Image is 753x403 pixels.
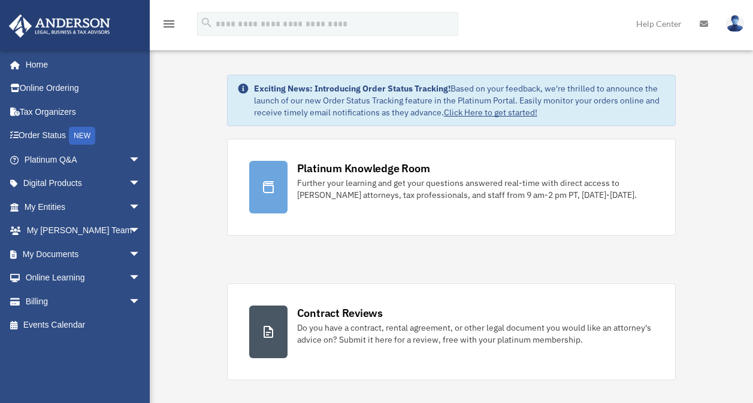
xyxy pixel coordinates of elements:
[69,127,95,145] div: NEW
[129,266,153,291] span: arrow_drop_down
[444,107,537,118] a: Click Here to get started!
[162,17,176,31] i: menu
[129,219,153,243] span: arrow_drop_down
[162,21,176,31] a: menu
[129,172,153,196] span: arrow_drop_down
[8,100,159,124] a: Tax Organizers
[8,124,159,148] a: Order StatusNEW
[129,289,153,314] span: arrow_drop_down
[129,148,153,172] span: arrow_drop_down
[227,283,676,380] a: Contract Reviews Do you have a contract, rental agreement, or other legal document you would like...
[8,172,159,196] a: Digital Productsarrow_drop_down
[8,195,159,219] a: My Entitiesarrow_drop_down
[726,15,744,32] img: User Pic
[8,77,159,100] a: Online Ordering
[5,14,114,38] img: Anderson Advisors Platinum Portal
[297,322,654,346] div: Do you have a contract, rental agreement, or other legal document you would like an attorney's ad...
[297,306,383,320] div: Contract Reviews
[129,195,153,219] span: arrow_drop_down
[8,148,159,172] a: Platinum Q&Aarrow_drop_down
[297,177,654,201] div: Further your learning and get your questions answered real-time with direct access to [PERSON_NAM...
[8,242,159,266] a: My Documentsarrow_drop_down
[200,16,213,29] i: search
[8,289,159,313] a: Billingarrow_drop_down
[227,139,676,236] a: Platinum Knowledge Room Further your learning and get your questions answered real-time with dire...
[8,53,153,77] a: Home
[8,313,159,337] a: Events Calendar
[129,242,153,267] span: arrow_drop_down
[254,83,450,94] strong: Exciting News: Introducing Order Status Tracking!
[8,266,159,290] a: Online Learningarrow_drop_down
[297,161,430,176] div: Platinum Knowledge Room
[8,219,159,243] a: My [PERSON_NAME] Teamarrow_drop_down
[254,83,666,118] div: Based on your feedback, we're thrilled to announce the launch of our new Order Status Tracking fe...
